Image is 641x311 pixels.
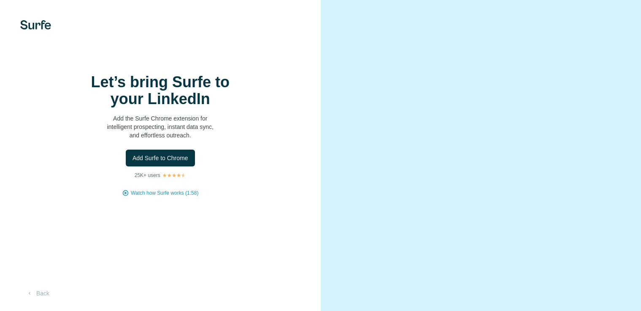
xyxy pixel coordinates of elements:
button: Add Surfe to Chrome [126,150,195,166]
p: Add the Surfe Chrome extension for intelligent prospecting, instant data sync, and effortless out... [76,114,245,139]
p: 25K+ users [135,172,160,179]
img: Rating Stars [162,173,186,178]
img: Surfe's logo [20,20,51,29]
h1: Let’s bring Surfe to your LinkedIn [76,74,245,107]
button: Back [20,286,55,301]
span: Add Surfe to Chrome [133,154,188,162]
button: Watch how Surfe works (1:58) [131,189,198,197]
